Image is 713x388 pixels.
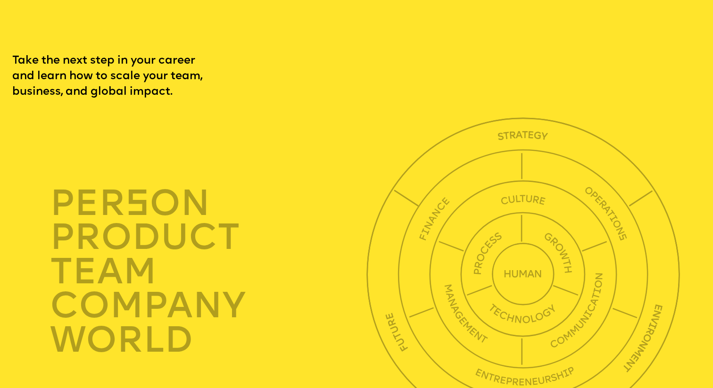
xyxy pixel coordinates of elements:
[50,323,371,358] div: world
[50,186,371,221] div: per on
[50,221,371,255] div: product
[50,289,371,323] div: company
[12,53,233,100] p: Take the next step in your career and learn how to scale your team, business, and global impact.
[125,188,149,224] span: s
[50,255,371,289] div: TEAM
